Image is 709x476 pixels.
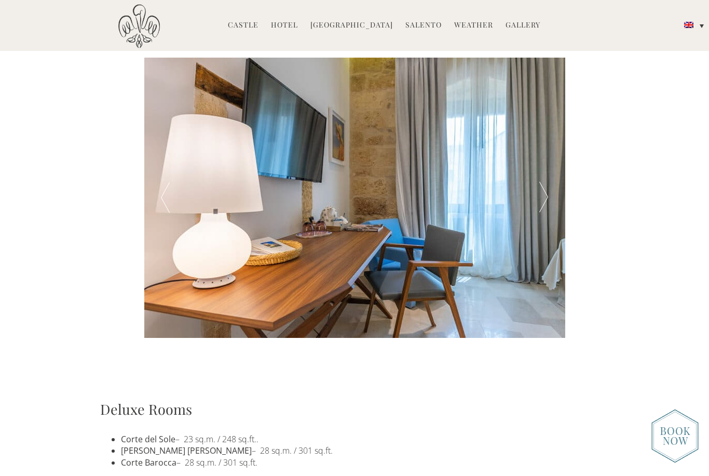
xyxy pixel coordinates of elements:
img: English [684,22,693,28]
a: Salento [405,20,442,32]
strong: Corte Barocca [121,457,176,468]
a: [GEOGRAPHIC_DATA] [310,20,393,32]
a: Castle [228,20,258,32]
a: Hotel [271,20,298,32]
li: – 23 sq.m. / 248 sq.ft.. [121,433,609,445]
h3: Deluxe Rooms [100,399,609,419]
strong: [PERSON_NAME] [PERSON_NAME] [121,445,252,456]
li: – 28 sq.m. / 301 sq.ft. [121,445,609,457]
li: – 28 sq.m. / 301 sq.ft. [121,457,609,469]
img: Castello di Ugento [118,4,160,48]
strong: Corte del Sole [121,433,175,445]
a: Weather [454,20,493,32]
a: Gallery [506,20,540,32]
img: new-booknow.png [651,409,699,463]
